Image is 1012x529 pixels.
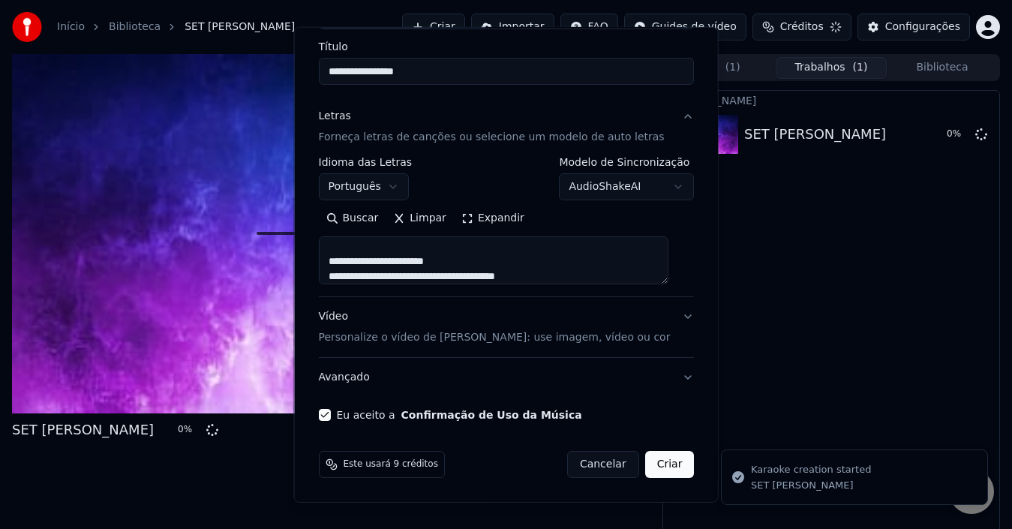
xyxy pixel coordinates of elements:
label: Eu aceito a [336,410,581,420]
div: LetrasForneça letras de canções ou selecione um modelo de auto letras [318,157,694,296]
button: Criar [644,451,694,478]
button: VídeoPersonalize o vídeo de [PERSON_NAME]: use imagem, vídeo ou cor [318,297,694,357]
div: Vídeo [318,309,670,345]
button: Limpar [386,206,454,230]
button: Buscar [318,206,386,230]
button: Eu aceito a [401,410,581,420]
div: Letras [318,109,350,124]
label: Modelo de Sincronização [559,157,694,167]
span: Este usará 9 créditos [343,458,437,470]
button: Avançado [318,358,694,397]
p: Personalize o vídeo de [PERSON_NAME]: use imagem, vídeo ou cor [318,330,670,345]
p: Forneça letras de canções ou selecione um modelo de auto letras [318,130,664,145]
button: Expandir [453,206,531,230]
label: Título [318,41,694,52]
button: Cancelar [566,451,638,478]
label: Idioma das Letras [318,157,412,167]
button: LetrasForneça letras de canções ou selecione um modelo de auto letras [318,97,694,157]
